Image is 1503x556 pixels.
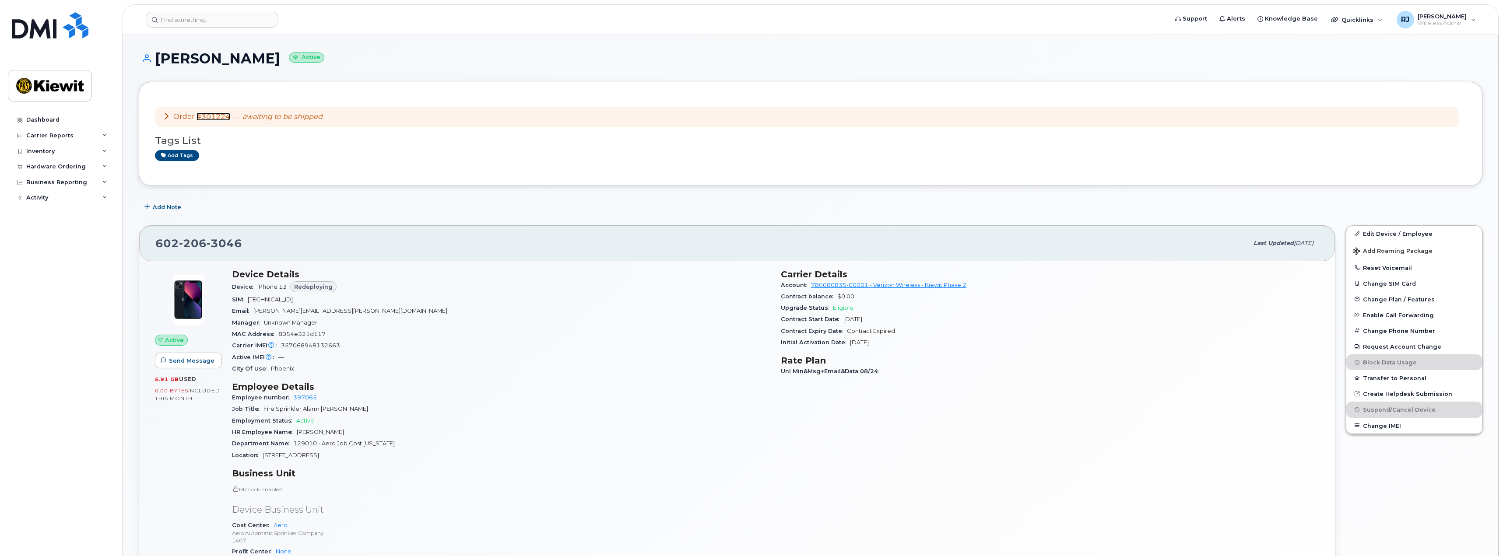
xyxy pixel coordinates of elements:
[232,522,274,528] span: Cost Center
[1346,241,1482,259] button: Add Roaming Package
[232,331,278,337] span: MAC Address
[1346,276,1482,291] button: Change SIM Card
[1346,260,1482,276] button: Reset Voicemail
[155,387,220,402] span: included this month
[139,199,189,215] button: Add Note
[271,365,294,372] span: Phoenix
[293,394,317,401] a: 397065
[263,406,368,412] span: Fire Sprinkler Alarm [PERSON_NAME]
[1465,518,1496,549] iframe: Messenger Launcher
[153,203,181,211] span: Add Note
[274,522,288,528] a: Aero
[263,452,319,458] span: [STREET_ADDRESS]
[155,353,222,368] button: Send Message
[264,319,317,326] span: Unknown Manager
[165,336,184,344] span: Active
[1346,291,1482,307] button: Change Plan / Features
[1254,240,1294,246] span: Last updated
[1346,418,1482,434] button: Change IMEI
[781,328,847,334] span: Contract Expiry Date
[781,355,1319,366] h3: Rate Plan
[179,376,197,382] span: used
[781,339,850,346] span: Initial Activation Date
[781,269,1319,280] h3: Carrier Details
[847,328,895,334] span: Contract Expired
[234,112,323,121] span: —
[811,282,966,288] a: 786080835-00001 - Verizon Wireless - Kiewit Phase 2
[232,296,248,303] span: SIM
[833,304,853,311] span: Eligible
[232,537,770,544] p: 1407
[1346,354,1482,370] button: Block Data Usage
[197,112,230,121] a: #301224
[1346,323,1482,339] button: Change Phone Number
[278,354,284,360] span: —
[232,440,293,447] span: Department Name
[232,504,770,516] p: Device Business Unit
[1346,370,1482,386] button: Transfer to Personal
[296,417,314,424] span: Active
[276,548,291,555] a: None
[850,339,869,346] span: [DATE]
[781,293,837,300] span: Contract balance
[1346,226,1482,241] a: Edit Device / Employee
[232,269,770,280] h3: Device Details
[781,368,883,374] span: Unl Min&Msg+Email&Data 08/24
[1346,307,1482,323] button: Enable Call Forwarding
[169,357,214,365] span: Send Message
[232,429,297,435] span: HR Employee Name
[289,52,324,63] small: Active
[155,135,1466,146] h3: Tags List
[139,51,1482,66] h1: [PERSON_NAME]
[257,283,287,290] span: iPhone 13
[837,293,854,300] span: $0.00
[232,319,264,326] span: Manager
[232,381,770,392] h3: Employee Details
[232,468,770,479] h3: Business Unit
[155,237,242,250] span: 602
[162,273,214,326] img: image20231002-3703462-1ig824h.jpeg
[297,429,344,435] span: [PERSON_NAME]
[232,354,278,360] span: Active IMEI
[1353,248,1433,256] span: Add Roaming Package
[232,342,281,349] span: Carrier IMEI
[207,237,242,250] span: 3046
[173,112,195,121] span: Order
[1346,386,1482,402] a: Create Helpdesk Submission
[232,529,770,537] p: Aero Automatic Sprinkler Company
[242,112,323,121] em: awaiting to be shipped
[1363,311,1434,318] span: Enable Call Forwarding
[179,237,207,250] span: 206
[1363,406,1436,413] span: Suspend/Cancel Device
[232,417,296,424] span: Employment Status
[1346,339,1482,354] button: Request Account Change
[294,283,333,291] span: Redeploying
[155,376,179,382] span: 5.91 GB
[1294,240,1313,246] span: [DATE]
[248,296,293,303] span: [TECHNICAL_ID]
[232,308,253,314] span: Email
[232,283,257,290] span: Device
[155,388,188,394] span: 0.00 Bytes
[232,394,293,401] span: Employee number
[232,365,271,372] span: City Of Use
[1346,402,1482,417] button: Suspend/Cancel Device
[781,304,833,311] span: Upgrade Status
[232,486,770,493] p: HR Lock Enabled
[278,331,326,337] span: 8054e321d117
[232,406,263,412] span: Job Title
[843,316,862,322] span: [DATE]
[781,282,811,288] span: Account
[232,452,263,458] span: Location
[1363,296,1435,302] span: Change Plan / Features
[781,316,843,322] span: Contract Start Date
[232,548,276,555] span: Profit Center
[293,440,395,447] span: 129010 - Aero Job Cost [US_STATE]
[253,308,447,314] span: [PERSON_NAME][EMAIL_ADDRESS][PERSON_NAME][DOMAIN_NAME]
[155,150,199,161] a: Add tags
[281,342,340,349] span: 357068948132663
